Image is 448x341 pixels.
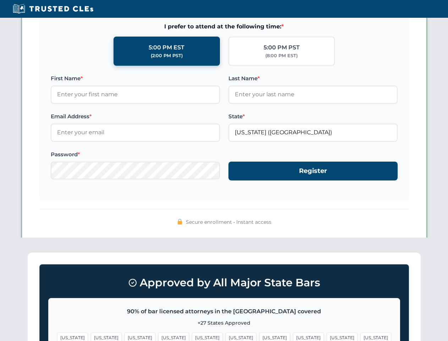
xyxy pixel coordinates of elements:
[57,319,391,327] p: +27 States Approved
[51,150,220,159] label: Password
[57,307,391,316] p: 90% of bar licensed attorneys in the [GEOGRAPHIC_DATA] covered
[11,4,95,14] img: Trusted CLEs
[51,22,398,31] span: I prefer to attend at the following time:
[228,162,398,180] button: Register
[264,43,300,52] div: 5:00 PM PST
[51,124,220,141] input: Enter your email
[51,112,220,121] label: Email Address
[48,273,400,292] h3: Approved by All Major State Bars
[265,52,298,59] div: (8:00 PM EST)
[51,74,220,83] label: First Name
[186,218,271,226] span: Secure enrollment • Instant access
[177,219,183,224] img: 🔒
[149,43,184,52] div: 5:00 PM EST
[228,86,398,103] input: Enter your last name
[228,74,398,83] label: Last Name
[51,86,220,103] input: Enter your first name
[151,52,183,59] div: (2:00 PM PST)
[228,124,398,141] input: Florida (FL)
[228,112,398,121] label: State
